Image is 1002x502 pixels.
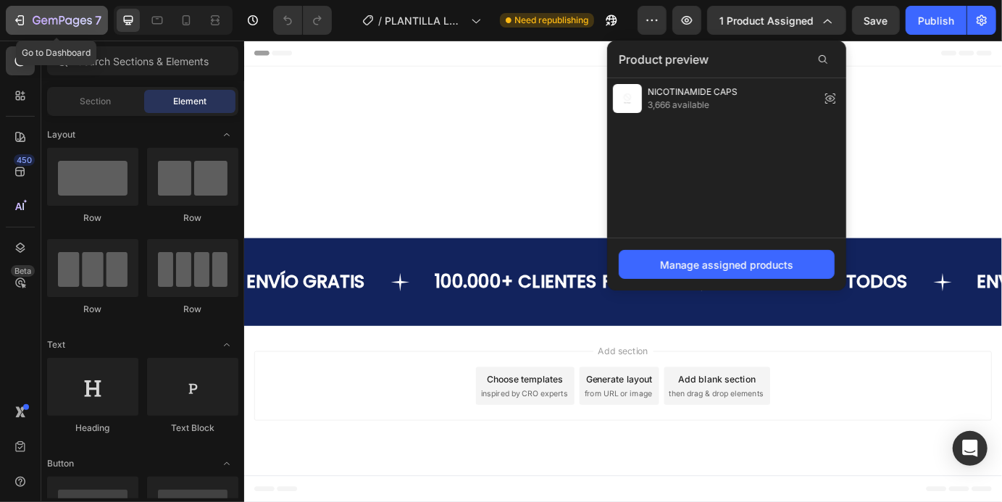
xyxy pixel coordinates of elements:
[619,51,709,68] span: Product preview
[719,13,814,28] span: 1 product assigned
[215,333,238,356] span: Toggle open
[2,264,140,290] p: ENVÍO GRATIS
[852,6,900,35] button: Save
[906,6,966,35] button: Publish
[47,128,75,141] span: Layout
[6,6,108,35] button: 7
[401,348,469,364] span: Add section
[564,264,762,290] p: AMADO POR TODOS
[173,95,206,108] span: Element
[864,14,888,27] span: Save
[273,6,332,35] div: Undo/Redo
[498,381,587,396] div: Add blank section
[147,212,238,225] div: Row
[272,399,371,412] span: inspired by CRO experts
[95,12,101,29] p: 7
[514,14,588,27] span: Need republishing
[80,95,112,108] span: Section
[648,99,738,112] span: 3,666 available
[147,422,238,435] div: Text Block
[953,431,988,466] div: Open Intercom Messenger
[218,263,486,291] strong: 100.000+ CLIENTES FELICES
[47,212,138,225] div: Row
[147,303,238,316] div: Row
[47,46,238,75] input: Search Sections & Elements
[215,123,238,146] span: Toggle open
[391,399,468,412] span: from URL or image
[648,85,738,99] span: NICOTINAMIDE CAPS
[14,154,35,166] div: 450
[613,84,642,113] img: preview-img
[47,457,74,470] span: Button
[378,13,382,28] span: /
[47,338,65,351] span: Text
[660,257,793,272] div: Manage assigned products
[47,422,138,435] div: Heading
[11,265,35,277] div: Beta
[488,399,596,412] span: then drag & drop elements
[215,452,238,475] span: Toggle open
[47,303,138,316] div: Row
[385,13,465,28] span: PLANTILLA LANDING
[279,381,367,396] div: Choose templates
[707,6,846,35] button: 1 product assigned
[918,13,954,28] div: Publish
[840,264,978,290] p: ENVÍO GRATIS
[393,381,469,396] div: Generate layout
[619,250,835,279] button: Manage assigned products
